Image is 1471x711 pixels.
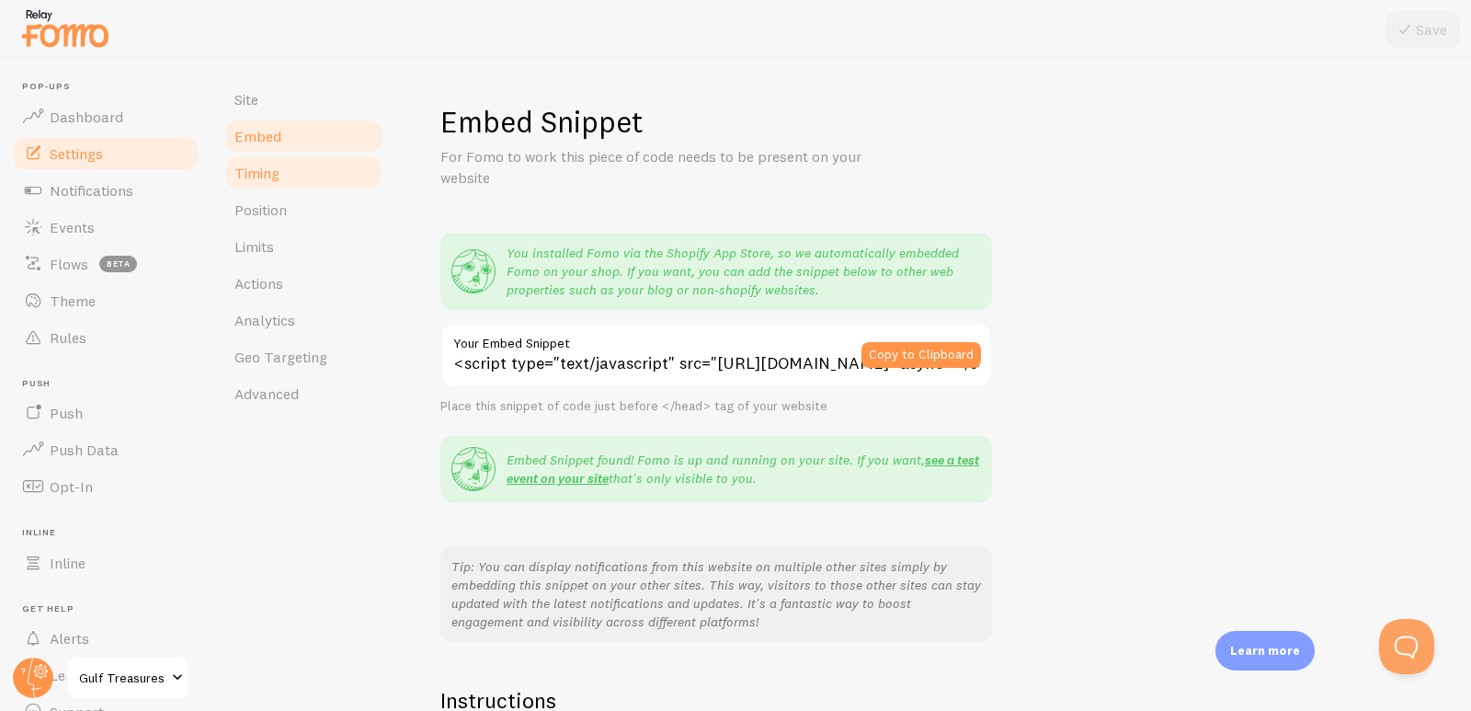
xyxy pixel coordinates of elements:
[234,237,274,256] span: Limits
[1215,631,1315,671] div: Learn more
[440,146,882,189] p: For Fomo to work this piece of code needs to be present on your website
[50,255,88,273] span: Flows
[11,468,200,505] a: Opt-In
[50,292,96,310] span: Theme
[66,656,190,700] a: Gulf Treasures
[11,135,200,172] a: Settings
[11,620,200,657] a: Alerts
[223,265,384,302] a: Actions
[50,477,93,496] span: Opt-In
[22,527,200,539] span: Inline
[223,228,384,265] a: Limits
[19,5,111,52] img: fomo-relay-logo-orange.svg
[50,108,123,126] span: Dashboard
[50,328,86,347] span: Rules
[507,452,979,487] a: see a test event on your site
[234,311,295,329] span: Analytics
[223,375,384,412] a: Advanced
[234,274,283,292] span: Actions
[223,118,384,155] a: Embed
[50,629,89,648] span: Alerts
[223,81,384,118] a: Site
[234,384,299,403] span: Advanced
[223,191,384,228] a: Position
[11,395,200,431] a: Push
[11,545,200,581] a: Inline
[861,342,981,368] button: Copy to Clipboard
[50,441,119,459] span: Push Data
[234,201,287,219] span: Position
[223,302,384,338] a: Analytics
[11,172,200,209] a: Notifications
[440,103,1427,141] h1: Embed Snippet
[99,256,137,272] span: beta
[1379,619,1434,674] iframe: Help Scout Beacon - Open
[22,378,200,390] span: Push
[223,155,384,191] a: Timing
[11,98,200,135] a: Dashboard
[234,164,279,182] span: Timing
[22,81,200,93] span: Pop-ups
[223,338,384,375] a: Geo Targeting
[50,554,86,572] span: Inline
[79,667,166,689] span: Gulf Treasures
[22,603,200,615] span: Get Help
[1230,642,1300,659] p: Learn more
[11,209,200,246] a: Events
[451,557,981,631] p: Tip: You can display notifications from this website on multiple other sites simply by embedding ...
[507,244,981,299] p: You installed Fomo via the Shopify App Store, so we automatically embedded Fomo on your shop. If ...
[11,282,200,319] a: Theme
[11,431,200,468] a: Push Data
[50,181,133,200] span: Notifications
[440,398,992,415] div: Place this snippet of code just before </head> tag of your website
[234,348,327,366] span: Geo Targeting
[50,218,95,236] span: Events
[11,319,200,356] a: Rules
[50,144,103,163] span: Settings
[440,323,992,354] label: Your Embed Snippet
[11,246,200,282] a: Flows beta
[507,451,981,487] p: Embed Snippet found! Fomo is up and running on your site. If you want, that's only visible to you.
[50,404,83,422] span: Push
[234,90,258,109] span: Site
[234,127,281,145] span: Embed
